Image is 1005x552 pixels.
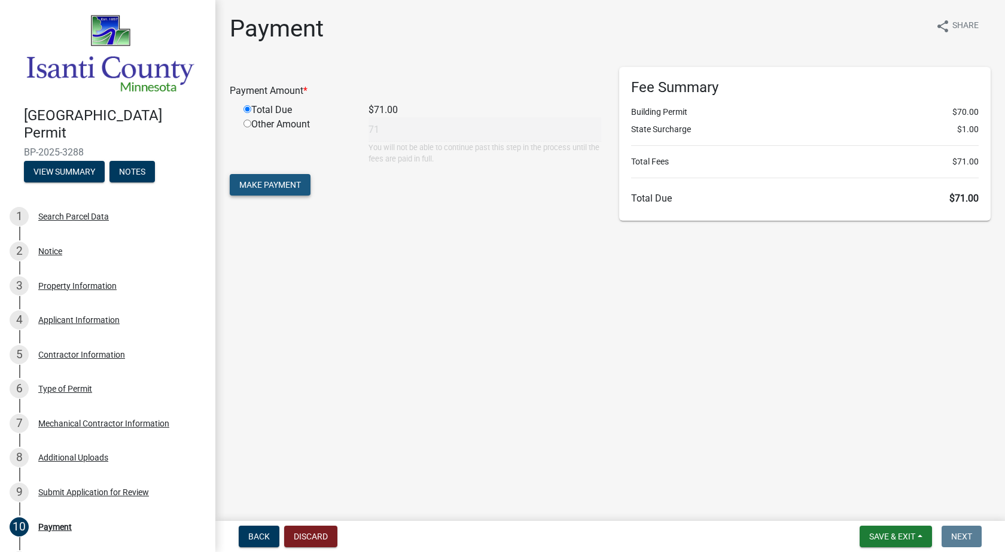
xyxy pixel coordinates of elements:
div: Payment Amount [221,84,610,98]
div: Property Information [38,282,117,290]
div: 10 [10,517,29,536]
button: shareShare [926,14,988,38]
li: Total Fees [631,155,979,168]
div: Other Amount [234,117,360,164]
button: Make Payment [230,174,310,196]
h6: Fee Summary [631,79,979,96]
div: Notice [38,247,62,255]
img: Isanti County, Minnesota [24,13,196,94]
div: Total Due [234,103,360,117]
div: 6 [10,379,29,398]
button: Next [942,526,982,547]
span: $70.00 [952,106,979,118]
div: 5 [10,345,29,364]
button: Save & Exit [860,526,932,547]
div: Mechanical Contractor Information [38,419,169,428]
div: Applicant Information [38,316,120,324]
div: 9 [10,483,29,502]
div: 7 [10,414,29,433]
wm-modal-confirm: Summary [24,167,105,177]
span: $71.00 [949,193,979,204]
div: 4 [10,310,29,330]
div: 1 [10,207,29,226]
i: share [936,19,950,33]
div: Submit Application for Review [38,488,149,496]
div: Search Parcel Data [38,212,109,221]
div: Contractor Information [38,350,125,359]
h1: Payment [230,14,324,43]
h4: [GEOGRAPHIC_DATA] Permit [24,107,206,142]
div: Additional Uploads [38,453,108,462]
div: 2 [10,242,29,261]
span: Share [952,19,979,33]
button: Notes [109,161,155,182]
button: Back [239,526,279,547]
span: Back [248,532,270,541]
span: BP-2025-3288 [24,147,191,158]
button: Discard [284,526,337,547]
div: 8 [10,448,29,467]
button: View Summary [24,161,105,182]
div: 3 [10,276,29,295]
h6: Total Due [631,193,979,204]
wm-modal-confirm: Notes [109,167,155,177]
span: Save & Exit [869,532,915,541]
li: State Surcharge [631,123,979,136]
span: Make Payment [239,180,301,190]
span: $71.00 [952,155,979,168]
span: Next [951,532,972,541]
div: Type of Permit [38,385,92,393]
span: $1.00 [957,123,979,136]
li: Building Permit [631,106,979,118]
div: $71.00 [360,103,610,117]
div: Payment [38,523,72,531]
